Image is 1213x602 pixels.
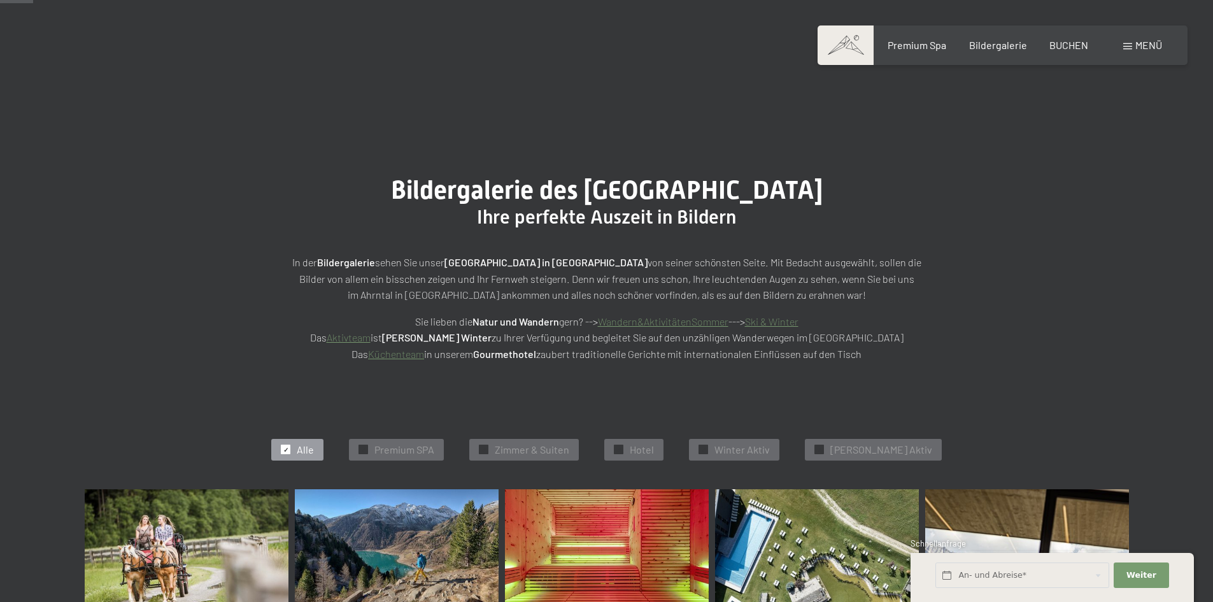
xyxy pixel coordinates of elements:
[317,256,375,268] strong: Bildergalerie
[368,348,424,360] a: Küchenteam
[598,315,728,327] a: Wandern&AktivitätenSommer
[477,206,736,228] span: Ihre perfekte Auszeit in Bildern
[472,315,559,327] strong: Natur und Wandern
[444,256,648,268] strong: [GEOGRAPHIC_DATA] in [GEOGRAPHIC_DATA]
[630,443,654,457] span: Hotel
[701,445,706,454] span: ✓
[495,443,569,457] span: Zimmer & Suiten
[1135,39,1162,51] span: Menü
[911,538,966,548] span: Schnellanfrage
[969,39,1027,51] a: Bildergalerie
[481,445,486,454] span: ✓
[473,348,536,360] strong: Gourmethotel
[1126,570,1156,581] span: Weiter
[1114,563,1168,589] button: Weiter
[714,443,770,457] span: Winter Aktiv
[830,443,932,457] span: [PERSON_NAME] Aktiv
[361,445,366,454] span: ✓
[288,313,925,362] p: Sie lieben die gern? --> ---> Das ist zu Ihrer Verfügung und begleitet Sie auf den unzähligen Wan...
[616,445,621,454] span: ✓
[888,39,946,51] a: Premium Spa
[817,445,822,454] span: ✓
[745,315,798,327] a: Ski & Winter
[327,331,371,343] a: Aktivteam
[1049,39,1088,51] a: BUCHEN
[374,443,434,457] span: Premium SPA
[288,254,925,303] p: In der sehen Sie unser von seiner schönsten Seite. Mit Bedacht ausgewählt, sollen die Bilder von ...
[297,443,314,457] span: Alle
[283,445,288,454] span: ✓
[391,175,823,205] span: Bildergalerie des [GEOGRAPHIC_DATA]
[382,331,492,343] strong: [PERSON_NAME] Winter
